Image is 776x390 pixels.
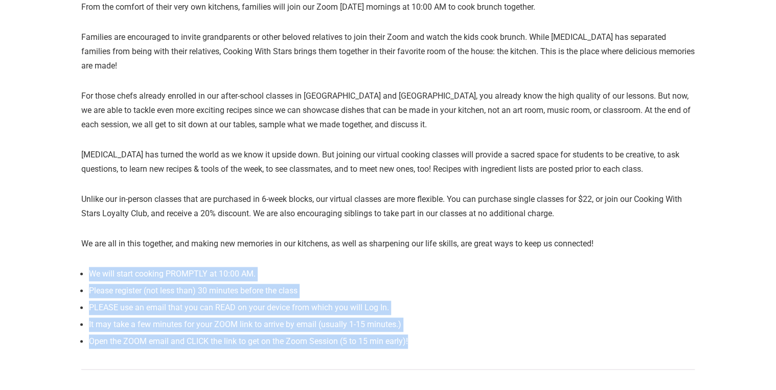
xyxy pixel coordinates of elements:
p: Unlike our in-person classes that are purchased in 6-week blocks, our virtual classes are more fl... [81,192,695,221]
li: Please register (not less than) 30 minutes before the class [89,284,695,298]
p: For those chefs already enrolled in our after-school classes in [GEOGRAPHIC_DATA] and [GEOGRAPHIC... [81,89,695,132]
li: Open the ZOOM email and CLICK the link to get on the Zoom Session (5 to 15 min early)! [89,334,695,349]
li: It may take a few minutes for your ZOOM link to arrive by email (usually 1-15 minutes.) [89,317,695,332]
li: PLEASE use an email that you can READ on your device from which you will Log In. [89,301,695,315]
p: We are all in this together, and making new memories in our kitchens, as well as sharpening our l... [81,237,695,251]
p: [MEDICAL_DATA] has turned the world as we know it upside down. But joining our virtual cooking cl... [81,148,695,176]
p: Families are encouraged to invite grandparents or other beloved relatives to join their Zoom and ... [81,30,695,73]
li: We will start cooking PROMPTLY at 10:00 AM. [89,267,695,281]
